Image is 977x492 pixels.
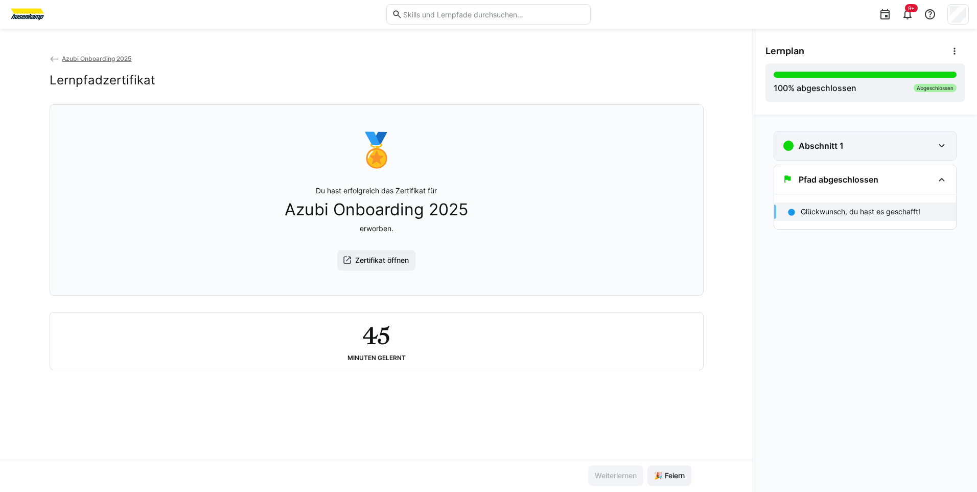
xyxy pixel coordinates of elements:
[799,174,878,185] h3: Pfad abgeschlossen
[347,354,406,362] div: Minuten gelernt
[774,83,788,93] span: 100
[50,73,155,88] h2: Lernpfadzertifikat
[362,321,390,350] h2: 45
[801,207,920,217] p: Glückwunsch, du hast es geschafft!
[914,84,957,92] div: Abgeschlossen
[62,55,131,62] span: Azubi Onboarding 2025
[588,465,643,486] button: Weiterlernen
[647,465,691,486] button: 🎉 Feiern
[50,55,132,62] a: Azubi Onboarding 2025
[593,471,638,481] span: Weiterlernen
[765,46,804,57] span: Lernplan
[285,200,468,219] span: Azubi Onboarding 2025
[402,10,585,19] input: Skills und Lernpfade durchsuchen…
[354,255,410,265] span: Zertifikat öffnen
[337,250,416,271] button: Zertifikat öffnen
[908,5,915,11] span: 9+
[774,82,856,94] div: % abgeschlossen
[356,129,397,169] div: 🏅
[653,471,686,481] span: 🎉 Feiern
[799,141,844,151] h3: Abschnitt 1
[285,186,468,234] p: Du hast erfolgreich das Zertifikat für erworben.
